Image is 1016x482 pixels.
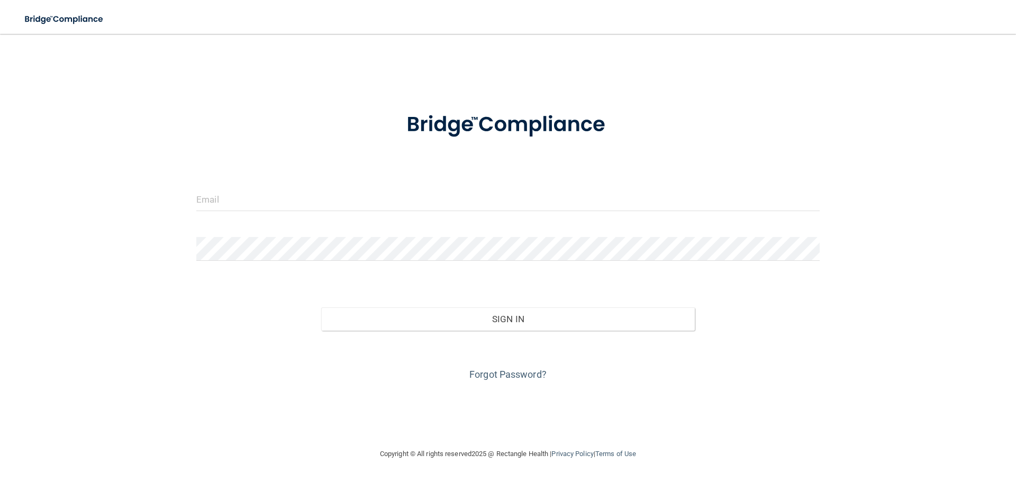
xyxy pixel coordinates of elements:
[196,187,820,211] input: Email
[469,369,547,380] a: Forgot Password?
[16,8,113,30] img: bridge_compliance_login_screen.278c3ca4.svg
[321,307,695,331] button: Sign In
[595,450,636,458] a: Terms of Use
[385,97,631,152] img: bridge_compliance_login_screen.278c3ca4.svg
[315,437,701,471] div: Copyright © All rights reserved 2025 @ Rectangle Health | |
[551,450,593,458] a: Privacy Policy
